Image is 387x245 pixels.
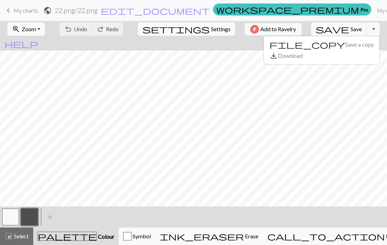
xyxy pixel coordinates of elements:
[22,26,36,32] span: Zoom
[311,22,367,36] button: Save
[101,6,210,15] span: edit_document
[269,40,345,49] span: file_copy
[264,39,379,50] button: Save a copy
[97,233,114,240] span: Colour
[13,233,29,239] span: Select
[142,24,210,34] span: settings
[260,25,296,34] span: Add to Ravelry
[14,7,38,14] span: My charts
[4,6,13,15] span: keyboard_arrow_left
[155,227,263,245] button: Erase
[7,22,45,36] button: Zoom
[160,231,244,241] span: ink_eraser
[267,231,385,241] span: call_to_action
[33,227,119,245] button: Colour
[45,212,54,222] span: add
[119,227,155,245] button: Symbol
[211,25,231,33] span: Settings
[264,50,379,61] button: Download
[4,5,38,16] a: My charts
[213,4,371,15] a: Pro
[55,6,98,14] h2: 22.png / 22.png
[216,5,359,14] span: workspace_premium
[5,231,13,241] span: highlight_alt
[244,233,258,239] span: Erase
[245,23,302,35] button: Add to Ravelry
[250,25,259,34] img: Ravelry
[316,24,349,34] span: save
[43,6,52,15] span: public
[269,51,278,61] span: save_alt
[5,39,38,49] span: help
[142,25,210,33] i: Settings
[138,22,235,36] button: SettingsSettings
[12,24,20,34] span: zoom_in
[351,26,362,32] span: Save
[38,231,97,241] span: palette
[132,233,151,239] span: Symbol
